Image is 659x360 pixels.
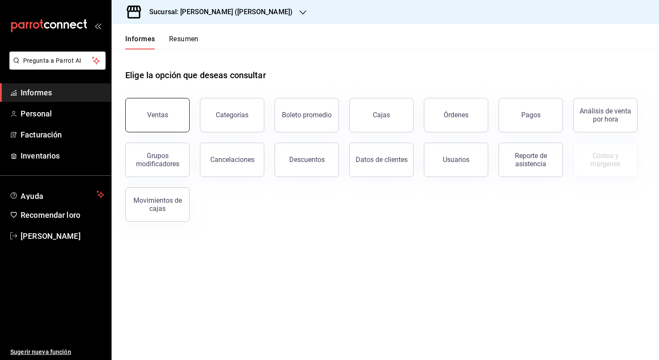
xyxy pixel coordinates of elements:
[23,57,82,64] font: Pregunta a Parrot AI
[349,143,414,177] button: Datos de clientes
[21,130,62,139] font: Facturación
[125,187,190,222] button: Movimientos de cajas
[275,143,339,177] button: Descuentos
[590,152,620,168] font: Costos y márgenes
[356,156,408,164] font: Datos de clientes
[21,88,52,97] font: Informes
[573,98,638,132] button: Análisis de venta por hora
[125,34,199,49] div: pestañas de navegación
[21,211,80,220] font: Recomendar loro
[282,111,332,119] font: Boleto promedio
[373,111,390,119] font: Cajas
[515,152,547,168] font: Reporte de asistencia
[21,232,81,241] font: [PERSON_NAME]
[125,35,155,43] font: Informes
[521,111,541,119] font: Pagos
[200,98,264,132] button: Categorías
[21,192,44,201] font: Ayuda
[125,143,190,177] button: Grupos modificadores
[289,156,325,164] font: Descuentos
[21,151,60,160] font: Inventarios
[349,98,414,132] a: Cajas
[200,143,264,177] button: Cancelaciones
[424,143,488,177] button: Usuarios
[6,62,106,71] a: Pregunta a Parrot AI
[94,22,101,29] button: abrir_cajón_menú
[499,98,563,132] button: Pagos
[424,98,488,132] button: Órdenes
[147,111,168,119] font: Ventas
[136,152,179,168] font: Grupos modificadores
[133,196,182,213] font: Movimientos de cajas
[9,52,106,70] button: Pregunta a Parrot AI
[443,156,469,164] font: Usuarios
[275,98,339,132] button: Boleto promedio
[10,348,71,355] font: Sugerir nueva función
[573,143,638,177] button: Contrata inventarios para ver este informe
[149,8,293,16] font: Sucursal: [PERSON_NAME] ([PERSON_NAME])
[169,35,199,43] font: Resumen
[210,156,254,164] font: Cancelaciones
[21,109,52,118] font: Personal
[125,98,190,132] button: Ventas
[216,111,248,119] font: Categorías
[125,70,266,80] font: Elige la opción que deseas consultar
[580,107,631,123] font: Análisis de venta por hora
[444,111,469,119] font: Órdenes
[499,143,563,177] button: Reporte de asistencia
